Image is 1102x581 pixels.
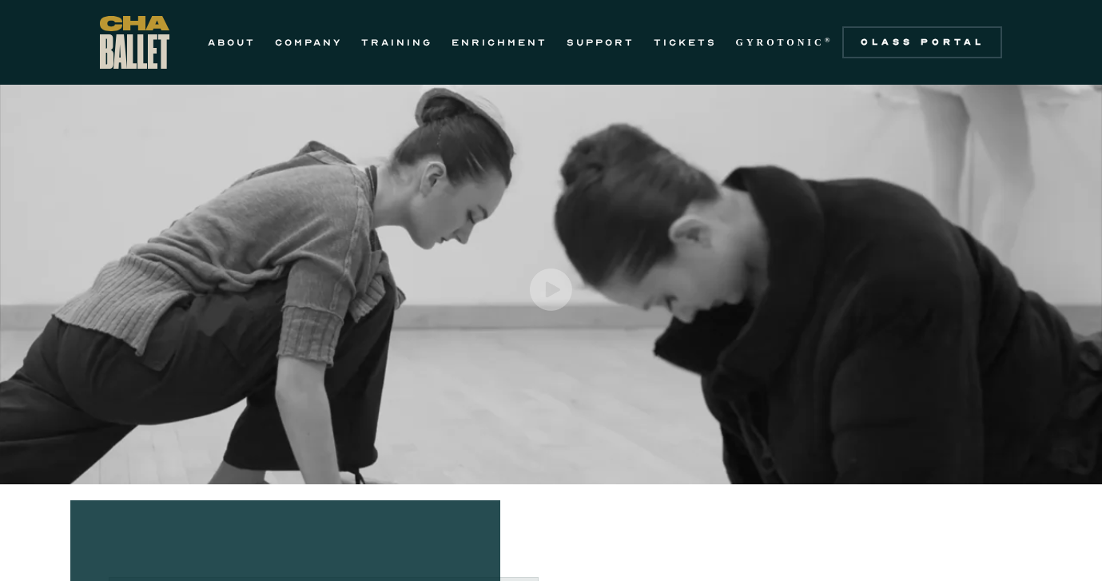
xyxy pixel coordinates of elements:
[736,33,833,52] a: GYROTONIC®
[736,37,825,48] strong: GYROTONIC
[825,36,833,44] sup: ®
[361,33,432,52] a: TRAINING
[842,26,1002,58] a: Class Portal
[452,33,547,52] a: ENRICHMENT
[275,33,342,52] a: COMPANY
[852,36,993,49] div: Class Portal
[208,33,256,52] a: ABOUT
[567,33,635,52] a: SUPPORT
[654,33,717,52] a: TICKETS
[100,16,169,69] a: home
